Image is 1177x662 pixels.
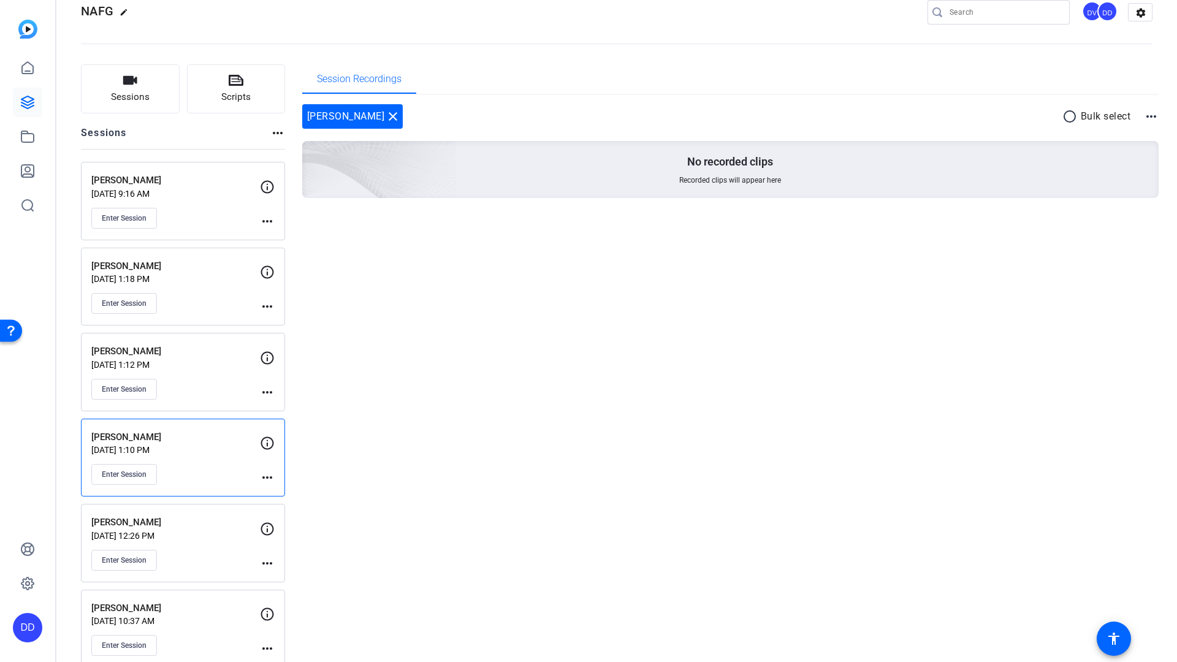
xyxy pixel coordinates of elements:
[1062,109,1081,124] mat-icon: radio_button_unchecked
[102,641,147,650] span: Enter Session
[1129,4,1153,22] mat-icon: settings
[187,64,286,113] button: Scripts
[91,616,260,626] p: [DATE] 10:37 AM
[91,430,260,444] p: [PERSON_NAME]
[91,259,260,273] p: [PERSON_NAME]
[81,64,180,113] button: Sessions
[1082,1,1103,23] ngx-avatar: David Vogel
[1097,1,1118,21] div: DD
[102,299,147,308] span: Enter Session
[260,470,275,485] mat-icon: more_horiz
[679,175,781,185] span: Recorded clips will appear here
[260,214,275,229] mat-icon: more_horiz
[91,189,260,199] p: [DATE] 9:16 AM
[1097,1,1119,23] ngx-avatar: dave delk
[102,213,147,223] span: Enter Session
[91,601,260,615] p: [PERSON_NAME]
[950,5,1060,20] input: Search
[91,293,157,314] button: Enter Session
[91,516,260,530] p: [PERSON_NAME]
[91,379,157,400] button: Enter Session
[91,531,260,541] p: [DATE] 12:26 PM
[270,126,285,140] mat-icon: more_horiz
[260,556,275,571] mat-icon: more_horiz
[1082,1,1102,21] div: DV
[91,550,157,571] button: Enter Session
[221,90,251,104] span: Scripts
[81,4,113,18] span: NAFG
[91,173,260,188] p: [PERSON_NAME]
[91,360,260,370] p: [DATE] 1:12 PM
[102,384,147,394] span: Enter Session
[302,104,403,129] div: [PERSON_NAME]
[102,555,147,565] span: Enter Session
[317,74,402,84] span: Session Recordings
[260,385,275,400] mat-icon: more_horiz
[91,208,157,229] button: Enter Session
[120,8,134,23] mat-icon: edit
[386,109,400,124] mat-icon: close
[91,445,260,455] p: [DATE] 1:10 PM
[260,641,275,656] mat-icon: more_horiz
[1144,109,1159,124] mat-icon: more_horiz
[687,154,773,169] p: No recorded clips
[91,344,260,359] p: [PERSON_NAME]
[102,470,147,479] span: Enter Session
[1107,631,1121,646] mat-icon: accessibility
[13,613,42,642] div: DD
[91,274,260,284] p: [DATE] 1:18 PM
[81,126,127,149] h2: Sessions
[165,20,457,286] img: embarkstudio-empty-session.png
[111,90,150,104] span: Sessions
[260,299,275,314] mat-icon: more_horiz
[91,635,157,656] button: Enter Session
[1081,109,1131,124] p: Bulk select
[18,20,37,39] img: blue-gradient.svg
[91,464,157,485] button: Enter Session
